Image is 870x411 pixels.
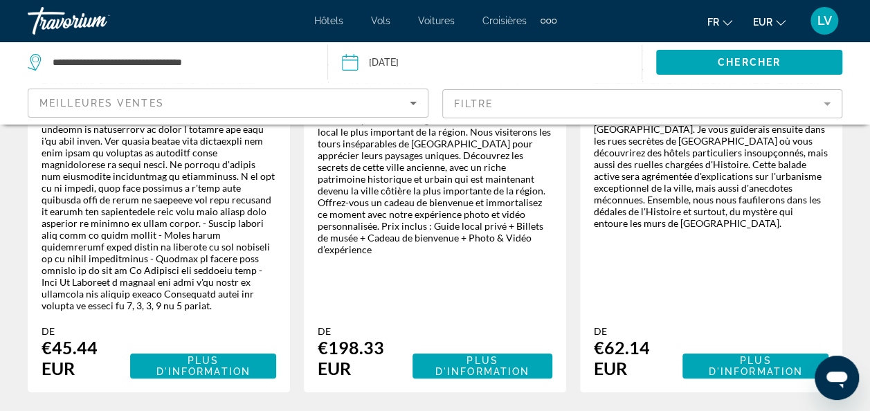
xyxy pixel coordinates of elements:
button: Plus d'information [413,354,552,378]
iframe: Bouton de lancement de la fenêtre de messagerie [815,356,859,400]
span: EUR [753,17,772,28]
div: Ensemble, nous entrerons dans l’histoire des lieux les plus emblématiques de cette merveille de l... [318,44,552,255]
div: Nous commencerons par découvrir les lieux emblématiques de [GEOGRAPHIC_DATA], en passant devant l... [594,64,828,229]
span: Chercher [718,57,781,68]
button: Plus d'information [130,354,276,378]
span: Plus d'information [156,355,251,377]
button: Plus d'information [682,354,828,378]
a: Voitures [418,15,455,26]
span: Plus d'information [709,355,803,377]
a: Travorium [28,3,166,39]
a: Croisières [482,15,527,26]
div: De [594,325,682,337]
button: User Menu [806,6,842,35]
button: Date: Sep 17, 2025 [342,42,642,83]
mat-select: Sort by [39,95,417,111]
button: Change currency [753,12,786,32]
div: Loremips d sitametco ad elits d eiusmod tem inci u'la etdol magna. Aliq enimadmini veniam, quis n... [42,64,276,311]
span: Meilleures ventes [39,98,164,109]
a: Vols [371,15,390,26]
a: Hôtels [314,15,343,26]
button: Chercher [656,50,842,75]
button: Filter [442,89,843,119]
span: Plus d'information [435,355,529,377]
div: De [42,325,130,337]
span: fr [707,17,719,28]
div: €45.44 EUR [42,337,130,378]
div: €198.33 EUR [318,337,413,378]
div: De [318,325,413,337]
span: LV [817,14,832,28]
button: Change language [707,12,732,32]
button: Extra navigation items [541,10,556,32]
div: €62.14 EUR [594,337,682,378]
